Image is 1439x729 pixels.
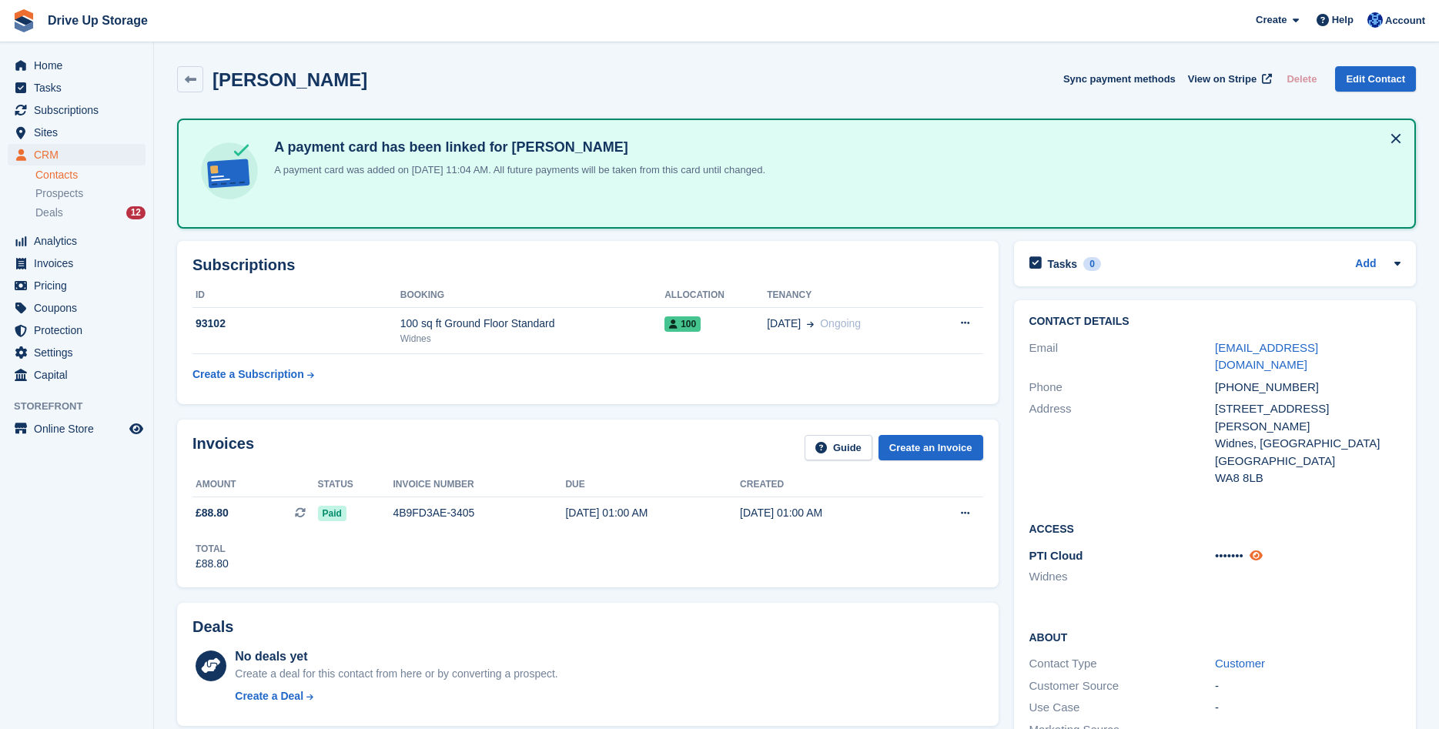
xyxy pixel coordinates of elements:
th: Due [565,473,740,497]
span: Help [1332,12,1354,28]
li: Widnes [1029,568,1215,586]
th: Tenancy [767,283,928,308]
img: card-linked-ebf98d0992dc2aeb22e95c0e3c79077019eb2392cfd83c6a337811c24bc77127.svg [197,139,262,203]
span: Subscriptions [34,99,126,121]
a: menu [8,319,146,341]
a: menu [8,418,146,440]
a: Add [1355,256,1376,273]
div: Widnes [400,332,664,346]
a: View on Stripe [1182,66,1275,92]
span: Deals [35,206,63,220]
th: Booking [400,283,664,308]
h2: About [1029,629,1401,644]
a: Contacts [35,168,146,182]
a: Edit Contact [1335,66,1416,92]
span: Prospects [35,186,83,201]
img: Widnes Team [1367,12,1383,28]
span: Account [1385,13,1425,28]
span: Capital [34,364,126,386]
a: [EMAIL_ADDRESS][DOMAIN_NAME] [1215,341,1318,372]
div: Create a Subscription [192,366,304,383]
div: [GEOGRAPHIC_DATA] [1215,453,1401,470]
a: Drive Up Storage [42,8,154,33]
span: Analytics [34,230,126,252]
span: [DATE] [767,316,801,332]
div: Widnes, [GEOGRAPHIC_DATA] [1215,435,1401,453]
span: Settings [34,342,126,363]
span: Pricing [34,275,126,296]
div: Create a Deal [235,688,303,704]
div: Create a deal for this contact from here or by converting a prospect. [235,666,557,682]
a: menu [8,342,146,363]
div: Email [1029,339,1215,374]
button: Delete [1280,66,1323,92]
a: menu [8,99,146,121]
h2: Subscriptions [192,256,983,274]
a: menu [8,252,146,274]
th: Status [318,473,393,497]
div: [DATE] 01:00 AM [565,505,740,521]
div: Total [196,542,229,556]
span: Tasks [34,77,126,99]
div: £88.80 [196,556,229,572]
span: Coupons [34,297,126,319]
a: menu [8,144,146,166]
a: Preview store [127,420,146,438]
a: Deals 12 [35,205,146,221]
span: Online Store [34,418,126,440]
th: Created [740,473,915,497]
div: 100 sq ft Ground Floor Standard [400,316,664,332]
span: Sites [34,122,126,143]
a: menu [8,55,146,76]
h2: Contact Details [1029,316,1401,328]
div: - [1215,677,1401,695]
th: Allocation [664,283,767,308]
h2: Invoices [192,435,254,460]
a: Prospects [35,186,146,202]
span: PTI Cloud [1029,549,1083,562]
a: menu [8,122,146,143]
a: Create a Subscription [192,360,314,389]
a: menu [8,77,146,99]
div: Customer Source [1029,677,1215,695]
img: stora-icon-8386f47178a22dfd0bd8f6a31ec36ba5ce8667c1dd55bd0f319d3a0aa187defe.svg [12,9,35,32]
a: Customer [1215,657,1265,670]
a: menu [8,230,146,252]
span: £88.80 [196,505,229,521]
div: Use Case [1029,699,1215,717]
span: Create [1256,12,1287,28]
div: - [1215,699,1401,717]
div: 0 [1083,257,1101,271]
div: 4B9FD3AE-3405 [393,505,565,521]
button: Sync payment methods [1063,66,1176,92]
a: menu [8,275,146,296]
h2: Access [1029,520,1401,536]
span: Protection [34,319,126,341]
span: Ongoing [820,317,861,329]
h4: A payment card has been linked for [PERSON_NAME] [268,139,765,156]
div: Address [1029,400,1215,487]
h2: [PERSON_NAME] [213,69,367,90]
div: Phone [1029,379,1215,396]
a: Create an Invoice [878,435,983,460]
a: menu [8,364,146,386]
p: A payment card was added on [DATE] 11:04 AM. All future payments will be taken from this card unt... [268,162,765,178]
a: menu [8,297,146,319]
div: WA8 8LB [1215,470,1401,487]
span: 100 [664,316,701,332]
span: Paid [318,506,346,521]
h2: Tasks [1048,257,1078,271]
a: Create a Deal [235,688,557,704]
h2: Deals [192,618,233,636]
div: [DATE] 01:00 AM [740,505,915,521]
div: [PHONE_NUMBER] [1215,379,1401,396]
span: Home [34,55,126,76]
th: Amount [192,473,318,497]
th: ID [192,283,400,308]
span: Invoices [34,252,126,274]
div: 93102 [192,316,400,332]
span: View on Stripe [1188,72,1257,87]
div: No deals yet [235,647,557,666]
th: Invoice number [393,473,565,497]
div: 12 [126,206,146,219]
